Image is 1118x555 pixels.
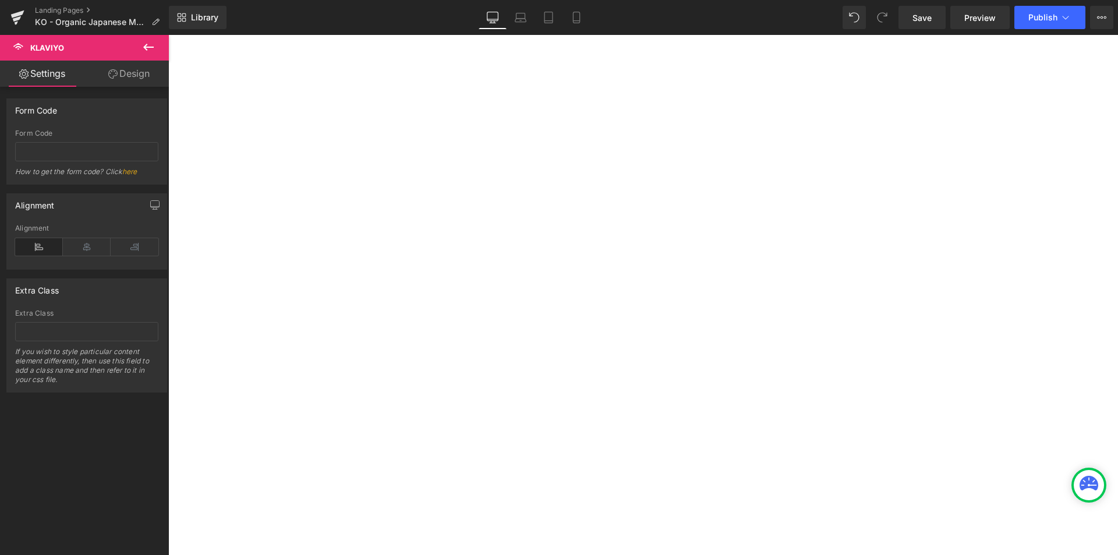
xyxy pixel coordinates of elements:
[1090,6,1113,29] button: More
[15,347,158,392] div: If you wish to style particular content element differently, then use this field to add a class n...
[169,6,227,29] a: New Library
[843,6,866,29] button: Undo
[15,167,158,184] div: How to get the form code? Click
[479,6,507,29] a: Desktop
[15,99,58,115] div: Form Code
[191,12,218,23] span: Library
[964,12,996,24] span: Preview
[30,43,64,52] span: Klaviyo
[15,194,55,210] div: Alignment
[15,309,158,317] div: Extra Class
[871,6,894,29] button: Redo
[35,6,169,15] a: Landing Pages
[535,6,562,29] a: Tablet
[562,6,590,29] a: Mobile
[35,17,147,27] span: KO - Organic Japanese Mayonnaise ([DATE])
[1028,13,1057,22] span: Publish
[15,224,158,232] div: Alignment
[15,279,59,295] div: Extra Class
[87,61,171,87] a: Design
[15,129,158,137] div: Form Code
[1014,6,1085,29] button: Publish
[912,12,932,24] span: Save
[507,6,535,29] a: Laptop
[950,6,1010,29] a: Preview
[122,167,137,176] a: here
